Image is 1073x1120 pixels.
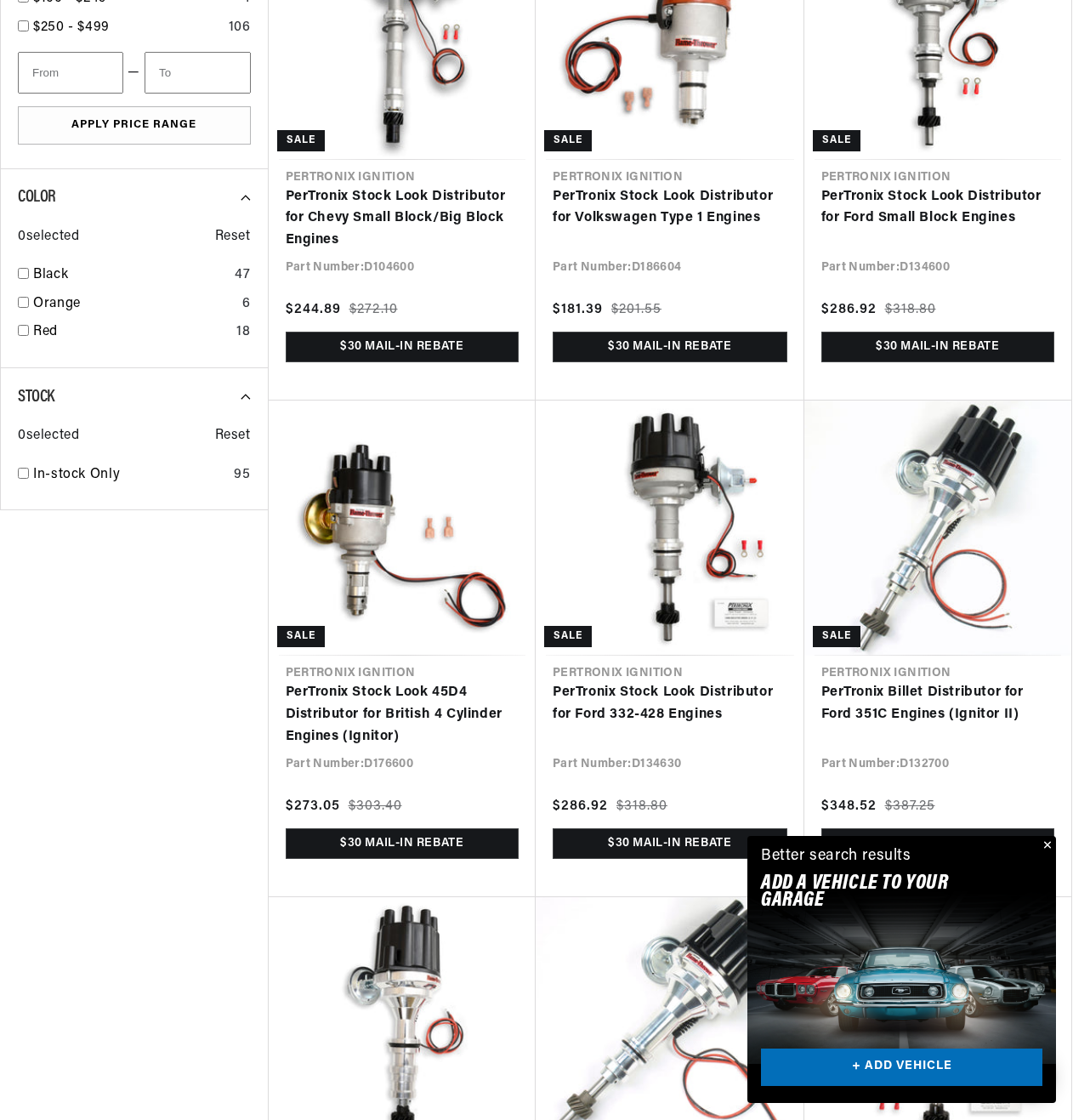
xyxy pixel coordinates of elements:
[145,52,250,94] input: To
[33,293,236,316] a: Orange
[18,389,54,406] span: Stock
[821,186,1055,230] a: PerTronix Stock Look Distributor for Ford Small Block Engines
[128,62,140,84] span: —
[553,682,787,725] a: PerTronix Stock Look Distributor for Ford 332-428 Engines
[229,17,251,39] div: 106
[215,226,251,248] span: Reset
[761,844,911,869] div: Better search results
[821,682,1055,725] a: PerTronix Billet Distributor for Ford 351C Engines (Ignitor II)
[215,425,251,447] span: Reset
[33,464,227,486] a: In-stock Only
[1036,836,1056,856] button: Close
[242,293,251,316] div: 6
[33,264,228,287] a: Black
[761,1049,1042,1087] a: + ADD VEHICLE
[18,189,56,206] span: Color
[18,106,251,145] button: Apply Price Range
[18,226,79,248] span: 0 selected
[236,321,250,344] div: 18
[18,425,79,447] span: 0 selected
[234,464,250,486] div: 95
[286,682,519,748] a: PerTronix Stock Look 45D4 Distributor for British 4 Cylinder Engines (Ignitor)
[18,52,123,94] input: From
[286,186,519,252] a: PerTronix Stock Look Distributor for Chevy Small Block/Big Block Engines
[33,321,230,344] a: Red
[553,186,787,230] a: PerTronix Stock Look Distributor for Volkswagen Type 1 Engines
[235,264,250,287] div: 47
[33,20,110,34] span: $250 - $499
[761,875,1000,910] h2: Add A VEHICLE to your garage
